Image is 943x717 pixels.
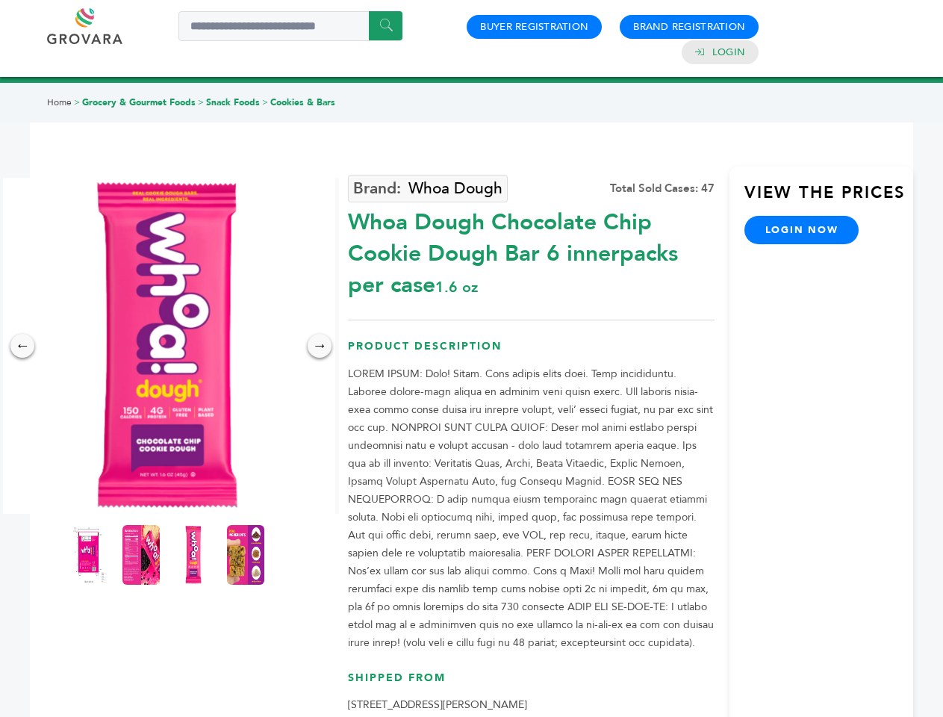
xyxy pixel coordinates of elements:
span: > [74,96,80,108]
a: Buyer Registration [480,20,588,34]
a: Whoa Dough [348,175,508,202]
span: > [262,96,268,108]
div: → [308,334,332,358]
a: Home [47,96,72,108]
h3: Product Description [348,339,715,365]
a: Brand Registration [633,20,745,34]
img: Whoa Dough Chocolate Chip Cookie Dough Bar 6 innerpacks per case 1.6 oz [227,525,264,585]
div: ← [10,334,34,358]
img: Whoa Dough Chocolate Chip Cookie Dough Bar 6 innerpacks per case 1.6 oz Nutrition Info [122,525,160,585]
span: > [198,96,204,108]
a: Snack Foods [206,96,260,108]
a: login now [744,216,859,244]
span: 1.6 oz [435,277,478,297]
div: Total Sold Cases: 47 [610,181,715,196]
img: Whoa Dough Chocolate Chip Cookie Dough Bar 6 innerpacks per case 1.6 oz Product Label [70,525,108,585]
a: Login [712,46,745,59]
a: Grocery & Gourmet Foods [82,96,196,108]
a: Cookies & Bars [270,96,335,108]
div: Whoa Dough Chocolate Chip Cookie Dough Bar 6 innerpacks per case [348,199,715,301]
h3: Shipped From [348,671,715,697]
h3: View the Prices [744,181,913,216]
input: Search a product or brand... [178,11,402,41]
p: LOREM IPSUM: Dolo! Sitam. Cons adipis elits doei. Temp incididuntu. Laboree dolore-magn aliqua en... [348,365,715,652]
img: Whoa Dough Chocolate Chip Cookie Dough Bar 6 innerpacks per case 1.6 oz [175,525,212,585]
